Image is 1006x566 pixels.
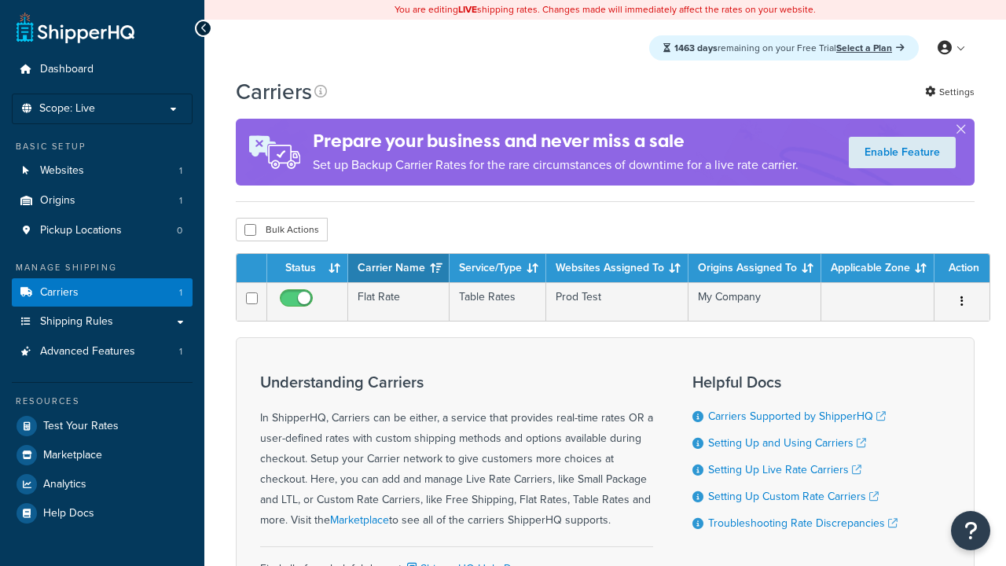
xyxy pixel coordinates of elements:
[179,286,182,300] span: 1
[688,254,821,282] th: Origins Assigned To: activate to sort column ascending
[313,128,799,154] h4: Prepare your business and never miss a sale
[951,511,990,550] button: Open Resource Center
[708,408,886,424] a: Carriers Supported by ShipperHQ
[12,412,193,440] a: Test Your Rates
[688,282,821,321] td: My Company
[12,337,193,366] li: Advanced Features
[179,164,182,178] span: 1
[450,282,546,321] td: Table Rates
[12,186,193,215] a: Origins 1
[12,307,193,336] a: Shipping Rules
[17,12,134,43] a: ShipperHQ Home
[260,373,653,391] h3: Understanding Carriers
[12,156,193,186] li: Websites
[546,254,688,282] th: Websites Assigned To: activate to sort column ascending
[43,420,119,433] span: Test Your Rates
[458,2,477,17] b: LIVE
[43,449,102,462] span: Marketplace
[40,286,79,300] span: Carriers
[43,478,86,491] span: Analytics
[236,119,313,186] img: ad-rules-rateshop-fe6ec290ccb7230408bd80ed9643f0289d75e0ffd9eb532fc0e269fcd187b520.png
[836,41,905,55] a: Select a Plan
[40,194,75,208] span: Origins
[267,254,348,282] th: Status: activate to sort column ascending
[708,488,879,505] a: Setting Up Custom Rate Carriers
[179,194,182,208] span: 1
[12,140,193,153] div: Basic Setup
[40,164,84,178] span: Websites
[348,254,450,282] th: Carrier Name: activate to sort column ascending
[330,512,389,528] a: Marketplace
[821,254,934,282] th: Applicable Zone: activate to sort column ascending
[40,63,94,76] span: Dashboard
[674,41,718,55] strong: 1463 days
[849,137,956,168] a: Enable Feature
[236,76,312,107] h1: Carriers
[43,507,94,520] span: Help Docs
[934,254,989,282] th: Action
[177,224,182,237] span: 0
[39,102,95,116] span: Scope: Live
[692,373,898,391] h3: Helpful Docs
[12,395,193,408] div: Resources
[12,156,193,186] a: Websites 1
[12,216,193,245] a: Pickup Locations 0
[260,373,653,531] div: In ShipperHQ, Carriers can be either, a service that provides real-time rates OR a user-defined r...
[708,461,861,478] a: Setting Up Live Rate Carriers
[12,470,193,498] a: Analytics
[12,216,193,245] li: Pickup Locations
[12,441,193,469] a: Marketplace
[546,282,688,321] td: Prod Test
[12,499,193,527] a: Help Docs
[12,278,193,307] a: Carriers 1
[179,345,182,358] span: 1
[12,278,193,307] li: Carriers
[925,81,975,103] a: Settings
[450,254,546,282] th: Service/Type: activate to sort column ascending
[12,186,193,215] li: Origins
[12,337,193,366] a: Advanced Features 1
[313,154,799,176] p: Set up Backup Carrier Rates for the rare circumstances of downtime for a live rate carrier.
[236,218,328,241] button: Bulk Actions
[12,261,193,274] div: Manage Shipping
[649,35,919,61] div: remaining on your Free Trial
[40,224,122,237] span: Pickup Locations
[40,315,113,329] span: Shipping Rules
[708,515,898,531] a: Troubleshooting Rate Discrepancies
[348,282,450,321] td: Flat Rate
[40,345,135,358] span: Advanced Features
[12,55,193,84] a: Dashboard
[708,435,866,451] a: Setting Up and Using Carriers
